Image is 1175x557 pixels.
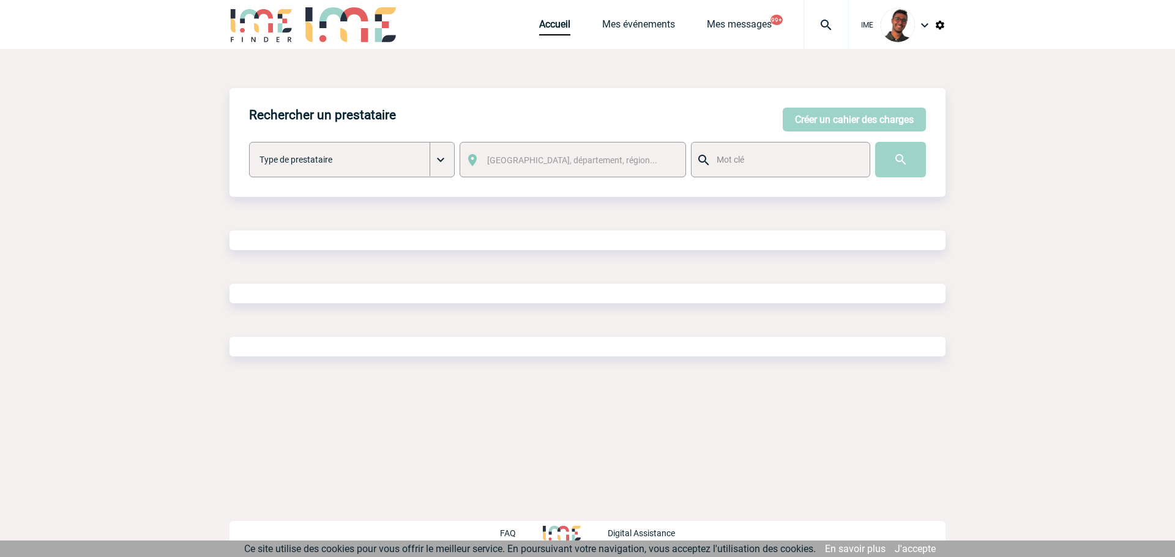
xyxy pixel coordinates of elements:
[244,543,816,555] span: Ce site utilise des cookies pour vous offrir le meilleur service. En poursuivant votre navigation...
[500,528,516,538] p: FAQ
[825,543,886,555] a: En savoir plus
[714,152,859,168] input: Mot clé
[608,528,675,538] p: Digital Assistance
[875,142,926,177] input: Submit
[861,21,873,29] span: IME
[881,8,915,42] img: 124970-0.jpg
[895,543,936,555] a: J'accepte
[707,18,772,35] a: Mes messages
[249,108,396,122] h4: Rechercher un prestataire
[500,526,543,538] a: FAQ
[487,155,657,165] span: [GEOGRAPHIC_DATA], département, région...
[539,18,570,35] a: Accueil
[602,18,675,35] a: Mes événements
[229,7,293,42] img: IME-Finder
[543,526,581,540] img: http://www.idealmeetingsevents.fr/
[770,15,783,25] button: 99+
